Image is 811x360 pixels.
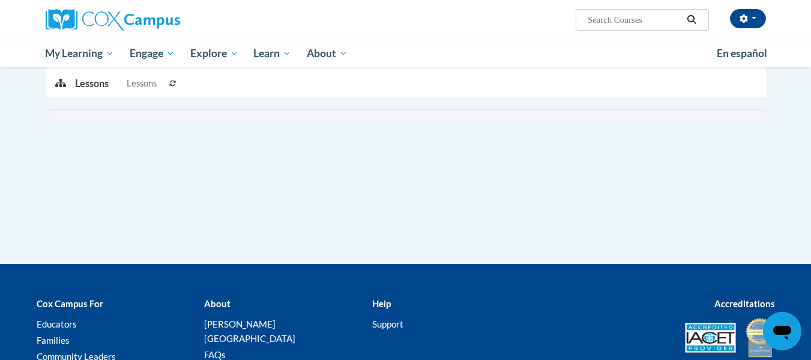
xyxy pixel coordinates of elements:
[130,46,175,61] span: Engage
[717,47,767,59] span: En español
[122,40,182,67] a: Engage
[299,40,355,67] a: About
[586,13,683,27] input: Search Courses
[37,319,77,329] a: Educators
[745,317,775,359] img: IDA® Accredited
[190,46,238,61] span: Explore
[127,77,157,90] span: Lessons
[38,40,122,67] a: My Learning
[730,9,766,28] button: Account Settings
[685,323,736,353] img: Accredited IACET® Provider
[45,46,114,61] span: My Learning
[307,46,348,61] span: About
[204,319,295,344] a: [PERSON_NAME][GEOGRAPHIC_DATA]
[75,77,109,90] p: Lessons
[372,319,403,329] a: Support
[372,298,391,309] b: Help
[714,298,775,309] b: Accreditations
[46,9,274,31] a: Cox Campus
[204,349,226,360] a: FAQs
[46,9,180,31] img: Cox Campus
[37,335,70,346] a: Families
[28,40,784,67] div: Main menu
[37,298,103,309] b: Cox Campus For
[182,40,246,67] a: Explore
[683,13,701,27] button: Search
[204,298,231,309] b: About
[709,41,775,66] a: En español
[246,40,299,67] a: Learn
[253,46,291,61] span: Learn
[763,312,801,350] iframe: Button to launch messaging window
